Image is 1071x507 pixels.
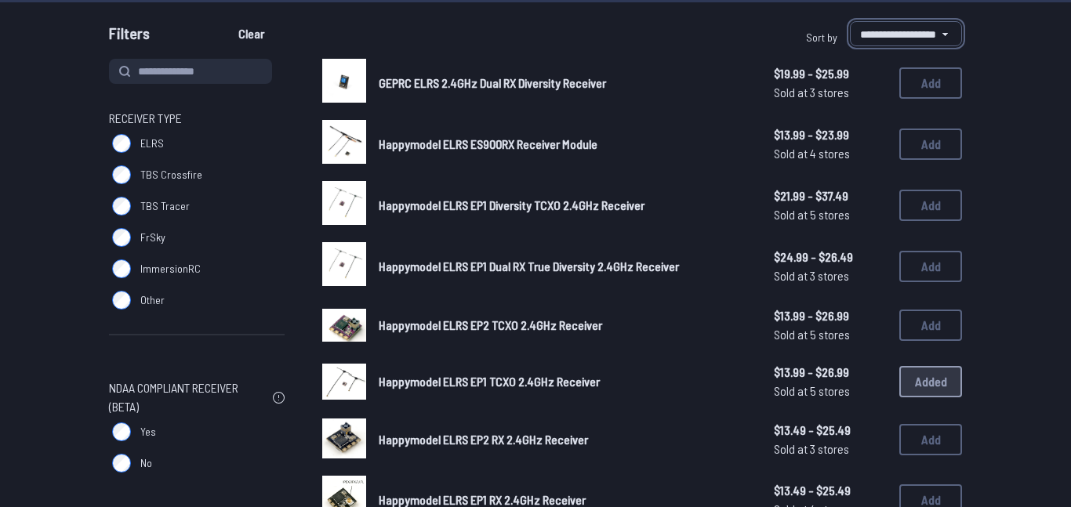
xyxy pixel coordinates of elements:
a: image [322,360,366,404]
button: Add [899,190,962,221]
input: TBS Tracer [112,197,131,215]
span: $13.49 - $25.49 [774,421,887,440]
a: Happymodel ELRS EP1 TCXO 2.4GHz Receiver [379,372,749,391]
span: Sort by [806,31,837,44]
span: TBS Tracer [140,198,190,214]
span: GEPRC ELRS 2.4GHz Dual RX Diversity Receiver [379,75,606,90]
span: $19.99 - $25.99 [774,64,887,83]
select: Sort by [850,21,962,46]
span: Happymodel ELRS ES900RX Receiver Module [379,136,597,151]
span: No [140,455,152,471]
button: Add [899,67,962,99]
a: image [322,181,366,230]
span: Sold at 5 stores [774,325,887,344]
span: Sold at 4 stores [774,144,887,163]
button: Add [899,424,962,455]
a: image [322,120,366,168]
input: ImmersionRC [112,259,131,278]
a: image [322,59,366,107]
span: Happymodel ELRS EP1 Diversity TCXO 2.4GHz Receiver [379,197,644,212]
span: Happymodel ELRS EP1 Dual RX True Diversity 2.4GHz Receiver [379,259,679,273]
img: image [322,364,366,399]
span: ImmersionRC [140,261,201,277]
span: Yes [140,424,156,440]
span: $24.99 - $26.49 [774,248,887,266]
button: Clear [225,21,278,46]
input: Yes [112,422,131,441]
span: Receiver Type [109,109,182,128]
span: Happymodel ELRS EP1 TCXO 2.4GHz Receiver [379,374,600,389]
a: image [322,303,366,347]
span: $13.99 - $26.99 [774,363,887,382]
span: $13.99 - $26.99 [774,306,887,325]
input: FrSky [112,228,131,247]
span: Happymodel ELRS EP2 RX 2.4GHz Receiver [379,432,588,447]
span: Sold at 3 stores [774,440,887,458]
span: Sold at 3 stores [774,266,887,285]
span: Sold at 5 stores [774,382,887,400]
span: Sold at 5 stores [774,205,887,224]
span: FrSky [140,230,165,245]
span: Other [140,292,165,308]
a: Happymodel ELRS EP2 TCXO 2.4GHz Receiver [379,316,749,335]
span: ELRS [140,136,164,151]
span: Filters [109,21,150,53]
a: Happymodel ELRS EP2 RX 2.4GHz Receiver [379,430,749,449]
input: No [112,454,131,473]
span: $13.49 - $25.49 [774,481,887,500]
input: TBS Crossfire [112,165,131,184]
img: image [322,418,366,458]
span: Happymodel ELRS EP2 TCXO 2.4GHz Receiver [379,317,602,332]
button: Add [899,251,962,282]
input: ELRS [112,134,131,153]
a: Happymodel ELRS ES900RX Receiver Module [379,135,749,154]
img: image [322,120,366,164]
button: Add [899,129,962,160]
input: Other [112,291,131,310]
img: image [322,181,366,225]
span: TBS Crossfire [140,167,202,183]
a: image [322,417,366,464]
img: image [322,59,366,103]
span: Happymodel ELRS EP1 RX 2.4GHz Receiver [379,492,586,507]
a: Happymodel ELRS EP1 Diversity TCXO 2.4GHz Receiver [379,196,749,215]
a: GEPRC ELRS 2.4GHz Dual RX Diversity Receiver [379,74,749,92]
a: Happymodel ELRS EP1 Dual RX True Diversity 2.4GHz Receiver [379,257,749,276]
span: $21.99 - $37.49 [774,187,887,205]
a: image [322,242,366,291]
img: image [322,242,366,286]
span: Sold at 3 stores [774,83,887,102]
span: NDAA Compliant Receiver (Beta) [109,378,267,416]
img: image [322,309,366,342]
span: $13.99 - $23.99 [774,125,887,144]
button: Add [899,310,962,341]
